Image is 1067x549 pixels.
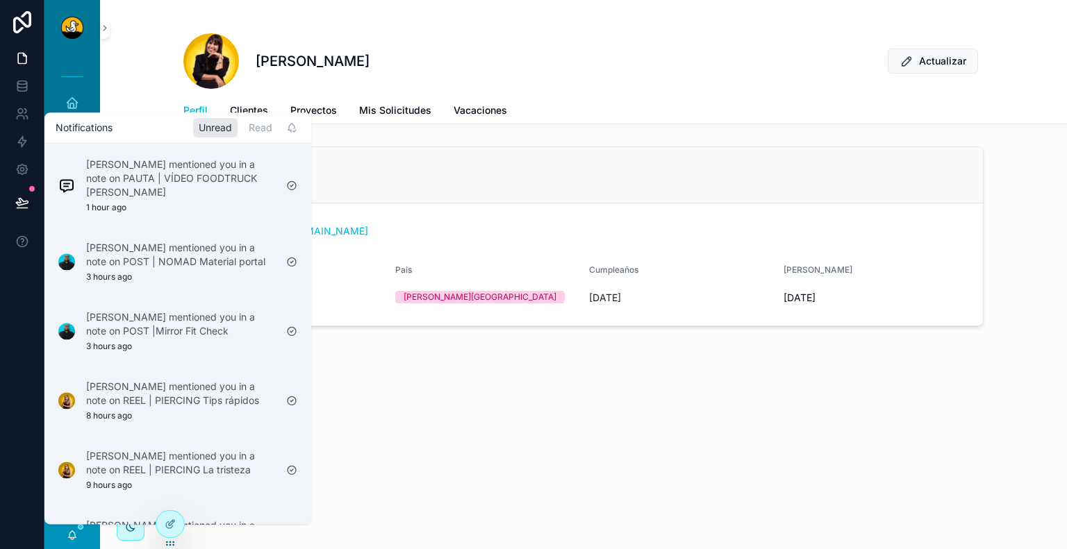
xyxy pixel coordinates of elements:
[243,118,278,137] div: Read
[193,118,238,137] div: Unread
[86,480,132,491] p: 9 hours ago
[589,291,621,305] p: [DATE]
[183,103,208,117] span: Perfil
[919,54,966,68] span: Actualizar
[58,177,75,194] img: Notification icon
[589,264,638,275] span: Cumpleaños
[290,98,337,126] a: Proyectos
[86,341,132,352] p: 3 hours ago
[86,518,275,546] p: [PERSON_NAME] mentioned you in a note on POST | NOMAD Material portal
[395,264,412,275] span: Pais
[86,271,132,282] p: 3 hours ago
[86,202,126,213] p: 1 hour ago
[61,17,83,39] img: App logo
[359,103,431,117] span: Mis Solicitudes
[183,98,208,124] a: Perfil
[86,158,275,199] p: [PERSON_NAME] mentioned you in a note on PAUTA | VÍDEO FOODTRUCK [PERSON_NAME]
[44,56,100,285] div: scrollable content
[230,98,268,126] a: Clientes
[58,323,75,339] img: Notification icon
[256,51,370,71] h1: [PERSON_NAME]
[58,462,75,478] img: Notification icon
[359,98,431,126] a: Mis Solicitudes
[86,241,275,269] p: [PERSON_NAME] mentioned you in a note on POST | NOMAD Material portal
[230,103,268,117] span: Clientes
[404,291,556,303] div: [PERSON_NAME][GEOGRAPHIC_DATA]
[58,392,75,409] img: Notification icon
[86,380,275,407] p: [PERSON_NAME] mentioned you in a note on REEL | PIERCING Tips rápidos
[86,449,275,477] p: [PERSON_NAME] mentioned you in a note on REEL | PIERCING La tristeza
[290,103,337,117] span: Proyectos
[86,410,132,421] p: 8 hours ago
[56,121,113,135] h1: Notifications
[888,49,978,74] button: Actualizar
[58,253,75,270] img: Notification icon
[784,291,967,305] span: [DATE]
[784,264,852,275] span: [PERSON_NAME]
[454,98,507,126] a: Vacaciones
[454,103,507,117] span: Vacaciones
[86,310,275,338] p: [PERSON_NAME] mentioned you in a note on POST |Mirror Fit Check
